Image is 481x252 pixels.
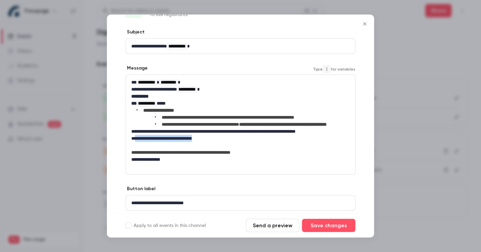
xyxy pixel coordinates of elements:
button: Save changes [302,219,355,232]
div: editor [126,196,355,211]
button: Send a preview [246,219,299,232]
code: { [323,65,331,73]
label: Apply to all events in this channel [126,222,206,229]
label: Subject [126,29,145,35]
p: To live registrants [150,11,208,18]
div: editor [126,39,355,54]
label: Message [126,65,148,72]
label: Button label [126,185,155,192]
div: editor [126,75,355,167]
button: Close [358,17,371,31]
span: Type for variables [313,65,355,73]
